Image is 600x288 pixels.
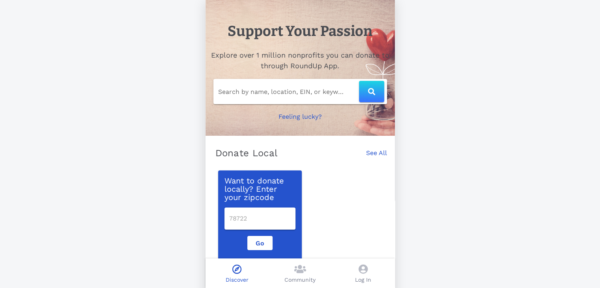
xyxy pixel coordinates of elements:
button: Go [247,236,273,250]
h2: Explore over 1 million nonprofits you can donate to through RoundUp App. [210,50,390,71]
p: Log In [355,276,371,284]
p: Want to donate locally? Enter your zipcode [224,177,295,201]
h1: Support Your Passion [228,21,372,42]
span: Go [254,239,266,247]
p: Community [284,276,316,284]
a: See All [366,148,387,166]
p: Donate Local [215,147,278,159]
p: Discover [226,276,249,284]
input: 78722 [229,212,291,225]
p: Feeling lucky? [279,112,322,122]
